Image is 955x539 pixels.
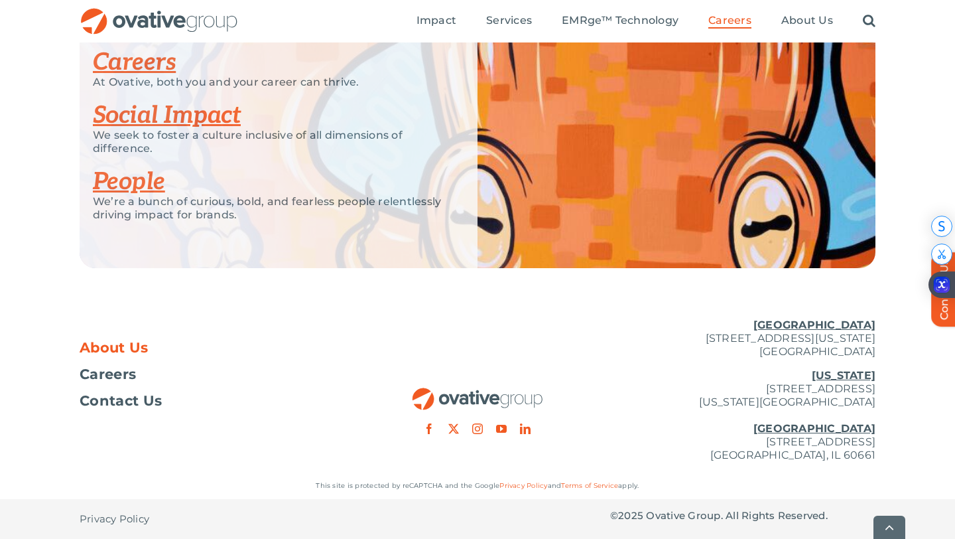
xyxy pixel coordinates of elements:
a: facebook [424,424,434,434]
u: [GEOGRAPHIC_DATA] [753,422,875,435]
p: This site is protected by reCAPTCHA and the Google and apply. [80,479,875,493]
a: Search [863,14,875,29]
a: Services [486,14,532,29]
p: We seek to foster a culture inclusive of all dimensions of difference. [93,129,444,155]
u: [GEOGRAPHIC_DATA] [753,319,875,331]
nav: Footer - Privacy Policy [80,499,345,539]
a: OG_Full_horizontal_RGB [411,386,544,399]
p: © Ovative Group. All Rights Reserved. [610,509,875,522]
span: Contact Us [80,394,162,408]
p: [STREET_ADDRESS][US_STATE] [GEOGRAPHIC_DATA] [610,319,875,358]
a: Privacy Policy [80,499,149,539]
a: OG_Full_horizontal_RGB [80,7,239,19]
u: [US_STATE] [812,369,875,382]
a: Privacy Policy [499,481,547,490]
span: About Us [781,14,833,27]
a: About Us [80,341,345,354]
p: We’re a bunch of curious, bold, and fearless people relentlessly driving impact for brands. [93,195,444,222]
a: Careers [93,48,176,77]
a: EMRge™ Technology [562,14,678,29]
a: Contact Us [80,394,345,408]
span: Careers [80,368,136,381]
a: Terms of Service [561,481,618,490]
span: EMRge™ Technology [562,14,678,27]
span: Services [486,14,532,27]
span: 2025 [618,509,643,522]
a: linkedin [520,424,531,434]
a: instagram [472,424,483,434]
a: Social Impact [93,101,241,130]
span: Careers [708,14,751,27]
p: [STREET_ADDRESS] [US_STATE][GEOGRAPHIC_DATA] [STREET_ADDRESS] [GEOGRAPHIC_DATA], IL 60661 [610,369,875,462]
nav: Footer Menu [80,341,345,408]
a: twitter [448,424,459,434]
a: youtube [496,424,507,434]
a: Careers [708,14,751,29]
p: At Ovative, both you and your career can thrive. [93,76,444,89]
a: People [93,167,165,196]
span: About Us [80,341,149,354]
span: Impact [416,14,456,27]
a: Careers [80,368,345,381]
span: Privacy Policy [80,512,149,526]
a: About Us [781,14,833,29]
a: Impact [416,14,456,29]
